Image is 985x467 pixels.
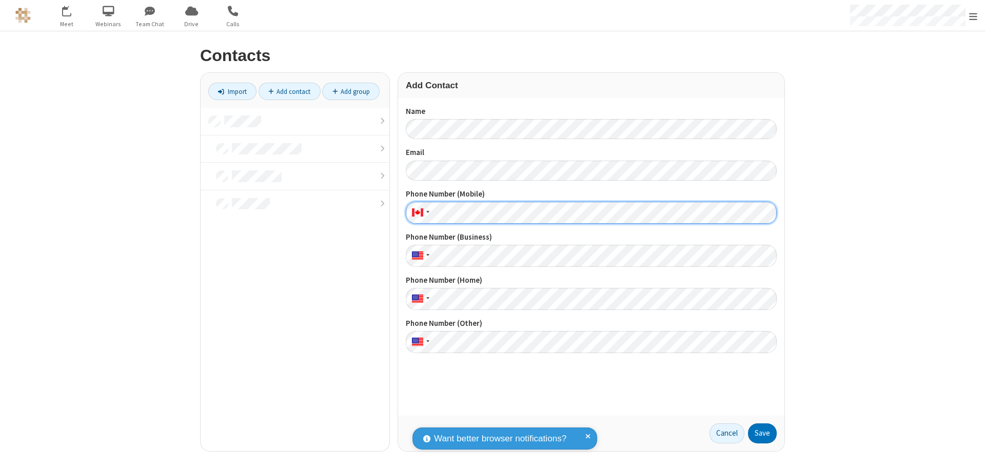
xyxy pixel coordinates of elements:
label: Phone Number (Other) [406,318,777,329]
label: Email [406,147,777,159]
span: Team Chat [131,20,169,29]
h2: Contacts [200,47,785,65]
span: Meet [48,20,86,29]
img: QA Selenium DO NOT DELETE OR CHANGE [15,8,31,23]
a: Add contact [259,83,321,100]
a: Cancel [710,423,744,444]
span: Want better browser notifications? [434,432,566,445]
label: Phone Number (Mobile) [406,188,777,200]
span: Drive [172,20,211,29]
div: United States: + 1 [406,288,432,310]
span: Calls [214,20,252,29]
span: Webinars [89,20,128,29]
div: 12 [68,6,77,13]
label: Name [406,106,777,118]
h3: Add Contact [406,81,777,90]
a: Add group [322,83,380,100]
div: Canada: + 1 [406,202,432,224]
div: United States: + 1 [406,331,432,353]
a: Import [208,83,257,100]
div: United States: + 1 [406,245,432,267]
label: Phone Number (Home) [406,275,777,286]
label: Phone Number (Business) [406,231,777,243]
button: Save [748,423,777,444]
